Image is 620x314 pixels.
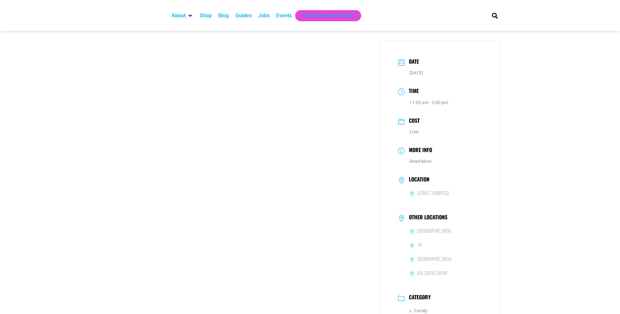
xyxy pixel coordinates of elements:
h6: [STREET_ADDRESS] [417,190,449,196]
h6: TN [417,242,422,248]
a: Read More [410,159,431,164]
h6: [GEOGRAPHIC_DATA] [417,228,451,234]
h3: Time [406,87,419,96]
nav: Main nav [168,10,481,21]
h3: Category [406,294,431,302]
div: About [168,10,196,21]
a: Blog [218,12,229,20]
a: Jobs [258,12,270,20]
a: Guides [235,12,252,20]
a: Events [276,12,292,20]
h6: [GEOGRAPHIC_DATA] [417,256,451,262]
h3: Location [406,176,429,184]
abbr: 11:00 am - 3:00 pm [410,100,448,105]
a: Family [410,308,427,313]
h6: [US_STATE] 38104 [417,270,447,276]
span: [DATE] [410,70,423,75]
h3: Date [406,57,419,67]
div: Search [489,10,500,21]
dd: Free [398,128,483,136]
h3: More Info [406,146,432,155]
a: Get Choose901 Emails [302,12,355,20]
a: Shop [200,12,212,20]
h3: Other Locations [406,214,447,222]
a: About [172,12,186,20]
h3: Cost [406,117,420,126]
